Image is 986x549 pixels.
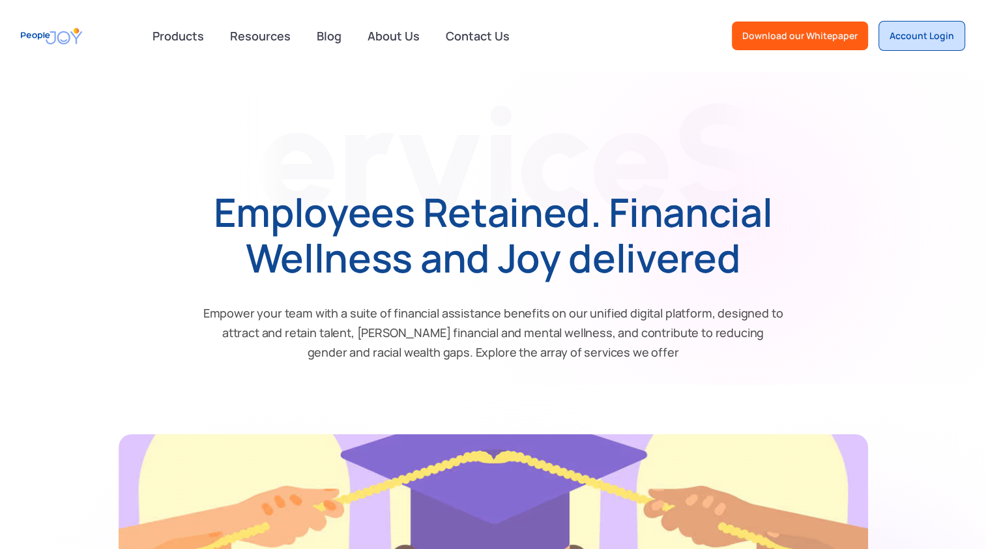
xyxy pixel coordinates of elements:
[438,22,517,50] a: Contact Us
[222,22,298,50] a: Resources
[202,189,784,280] h1: Employees Retained. Financial Wellness and Joy delivered
[742,29,858,42] div: Download our Whitepaper
[21,22,82,51] a: home
[145,23,212,49] div: Products
[890,29,954,42] div: Account Login
[360,22,428,50] a: About Us
[309,22,349,50] a: Blog
[202,287,784,362] p: Empower your team with a suite of financial assistance benefits on our unified digital platform, ...
[732,22,868,50] a: Download our Whitepaper
[878,21,965,51] a: Account Login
